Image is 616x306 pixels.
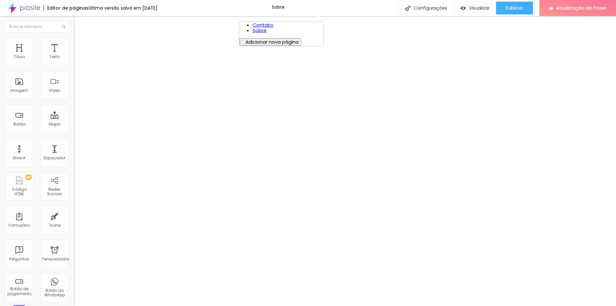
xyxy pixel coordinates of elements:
[12,187,27,197] font: Código HTML
[47,187,62,197] font: Redes Sociais
[252,27,267,34] a: Sobre
[9,223,30,228] font: Formulário
[496,2,533,14] button: Publicar
[7,286,31,296] font: Botão de pagamento
[13,121,25,127] font: Botão
[42,256,69,262] font: Temporizador
[5,21,69,32] input: Buscar elemento
[9,256,29,262] font: Perguntas
[252,22,273,28] a: Contato
[13,155,26,161] font: Divisor
[454,2,496,14] button: Visualizar
[49,121,60,127] font: Mapa
[47,5,89,11] font: Editor de páginas
[460,5,466,11] img: view-1.svg
[62,25,65,29] img: Ícone
[556,4,606,11] font: Atualização do Fazer
[49,88,60,93] font: Vídeo
[506,5,523,11] font: Publicar
[89,5,158,11] font: Última versão salva em [DATE]
[74,16,616,306] iframe: Editor
[49,223,60,228] font: Ícone
[405,5,411,11] img: Ícone
[414,5,447,11] font: Configurações
[44,155,65,161] font: Espaçador
[11,88,28,93] font: Imagem
[469,5,490,11] font: Visualizar
[272,4,285,10] font: Sobre
[44,288,65,298] font: Botão do WhatsApp
[14,54,25,59] font: Título
[245,39,299,45] font: Adicionar nova página
[49,54,60,59] font: Texto
[240,38,301,46] button: Adicionar nova página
